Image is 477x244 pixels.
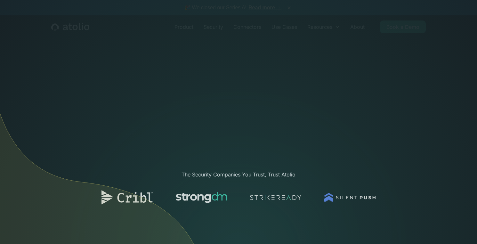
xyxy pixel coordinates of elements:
div: Resources [307,23,332,31]
a: About [345,20,370,33]
a: Product [169,20,198,33]
a: Read more → [248,5,281,10]
a: Security [198,20,228,33]
a: home [51,23,89,31]
img: logo [324,189,376,207]
a: Connectors [228,20,266,33]
div: Resources [302,20,345,33]
span: 🎉 We closed our Series A! [184,4,281,12]
div: The Security Companies You Trust, Trust Atolio [95,171,382,178]
a: Use Cases [266,20,302,33]
img: logo [250,189,301,207]
a: Book a Demo [380,20,426,33]
button: × [285,4,293,11]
